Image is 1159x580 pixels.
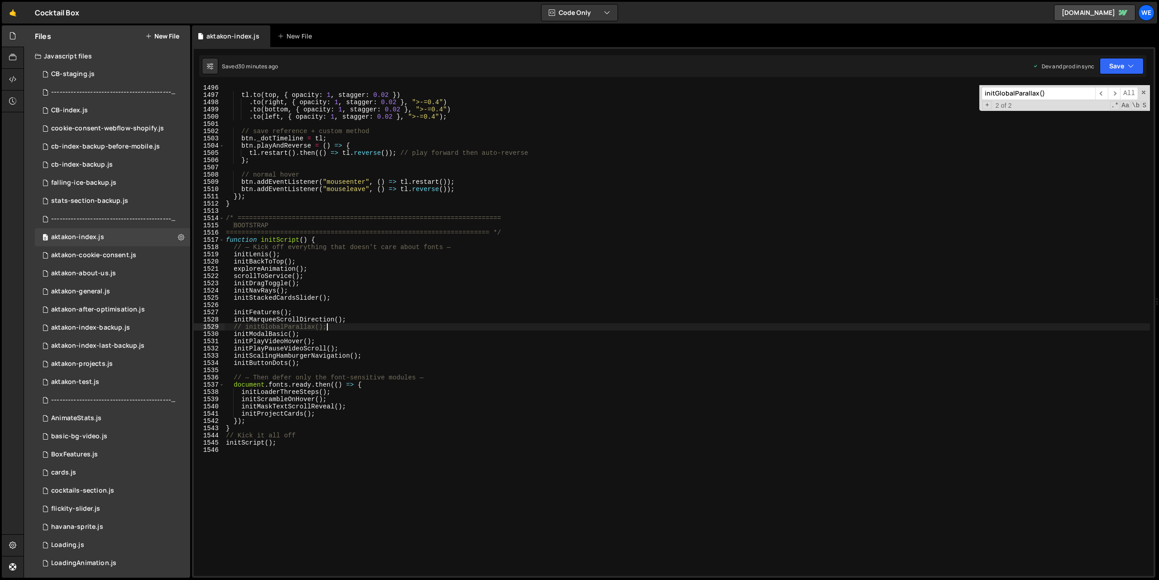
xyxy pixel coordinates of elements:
div: 12094/47545.js [35,65,190,83]
div: havana-sprite.js [51,523,103,531]
span: Toggle Replace mode [982,101,992,109]
span: CaseSensitive Search [1121,101,1130,110]
div: aktakon-after-optimisation.js [51,306,145,314]
div: 1530 [194,331,225,338]
div: 1509 [194,178,225,186]
div: 12094/47451.js [35,138,190,156]
div: 1499 [194,106,225,113]
div: 12094/45380.js [35,283,190,301]
div: CB-staging.js [51,70,95,78]
div: cocktails-section.js [51,487,114,495]
div: aktakon-index-backup.js [51,324,130,332]
div: ----------------------------------------------------------------.js [51,215,176,223]
div: 1541 [194,410,225,417]
div: ----------------------------------------------------------------------------------------.js [51,396,176,404]
div: cb-index-backup-before-mobile.js [51,143,160,151]
div: 1519 [194,251,225,258]
div: 12094/46147.js [35,301,190,319]
div: 12094/36060.js [35,482,190,500]
div: cookie-consent-webflow-shopify.js [51,125,164,133]
span: Whole Word Search [1131,101,1140,110]
div: 1514 [194,215,225,222]
div: 1534 [194,360,225,367]
div: 12094/44521.js [35,264,190,283]
div: 1502 [194,128,225,135]
div: 1508 [194,171,225,178]
div: 1536 [194,374,225,381]
div: 12094/34793.js [35,464,190,482]
div: 1546 [194,446,225,454]
div: New File [278,32,316,41]
div: Javascript files [24,47,190,65]
div: 1510 [194,186,225,193]
div: 12094/35474.js [35,500,190,518]
a: We [1138,5,1154,21]
div: CB-index.js [51,106,88,115]
div: aktakon-projects.js [51,360,113,368]
div: 1544 [194,432,225,439]
div: AnimateStats.js [51,414,101,422]
div: 1545 [194,439,225,446]
div: 1517 [194,236,225,244]
div: 1498 [194,99,225,106]
div: aktakon-index-last-backup.js [51,342,144,350]
div: 12094/46984.js [35,210,193,228]
div: 1531 [194,338,225,345]
div: 1512 [194,200,225,207]
span: 0 [43,235,48,242]
span: ​ [1095,87,1108,100]
div: 1515 [194,222,225,229]
div: 12094/46847.js [35,156,190,174]
div: 12094/30498.js [35,409,190,427]
div: 1535 [194,367,225,374]
div: 1513 [194,207,225,215]
div: 12094/47253.js [35,174,190,192]
div: 1543 [194,425,225,432]
div: falling-ice-backup.js [51,179,116,187]
div: 1528 [194,316,225,323]
div: 1533 [194,352,225,360]
div: 1537 [194,381,225,388]
button: Save [1100,58,1144,74]
div: 12094/47546.js [35,83,193,101]
div: 1524 [194,287,225,294]
div: Loading.js [51,541,84,549]
div: 12094/30492.js [35,554,190,572]
div: Dev and prod in sync [1033,62,1094,70]
div: 1507 [194,164,225,171]
span: ​ [1108,87,1121,100]
div: 1520 [194,258,225,265]
div: 12094/46486.js [35,101,190,120]
div: 12094/45381.js [35,373,190,391]
div: stats-section-backup.js [51,197,128,205]
a: 🤙 [2,2,24,24]
div: 1540 [194,403,225,410]
div: 1521 [194,265,225,273]
div: 1506 [194,157,225,164]
div: 12094/46985.js [35,391,193,409]
div: 1501 [194,120,225,128]
div: 12094/44174.js [35,319,190,337]
div: aktakon-index.js [51,233,104,241]
div: Cocktail Box [35,7,79,18]
div: LoadingAnimation.js [51,559,116,567]
div: BoxFeatures.js [51,451,98,459]
div: 12094/44999.js [35,337,190,355]
div: 1503 [194,135,225,142]
div: cb-index-backup.js [51,161,113,169]
span: Search In Selection [1141,101,1147,110]
div: 12094/47254.js [35,192,190,210]
div: 30 minutes ago [238,62,278,70]
span: RegExp Search [1110,101,1120,110]
div: 12094/43364.js [35,228,190,246]
div: aktakon-index.js [206,32,259,41]
div: Saved [222,62,278,70]
div: cards.js [51,469,76,477]
div: 1539 [194,396,225,403]
div: aktakon-test.js [51,378,99,386]
div: 1511 [194,193,225,200]
div: 1505 [194,149,225,157]
div: 12094/34884.js [35,536,190,554]
div: 12094/44389.js [35,355,190,373]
